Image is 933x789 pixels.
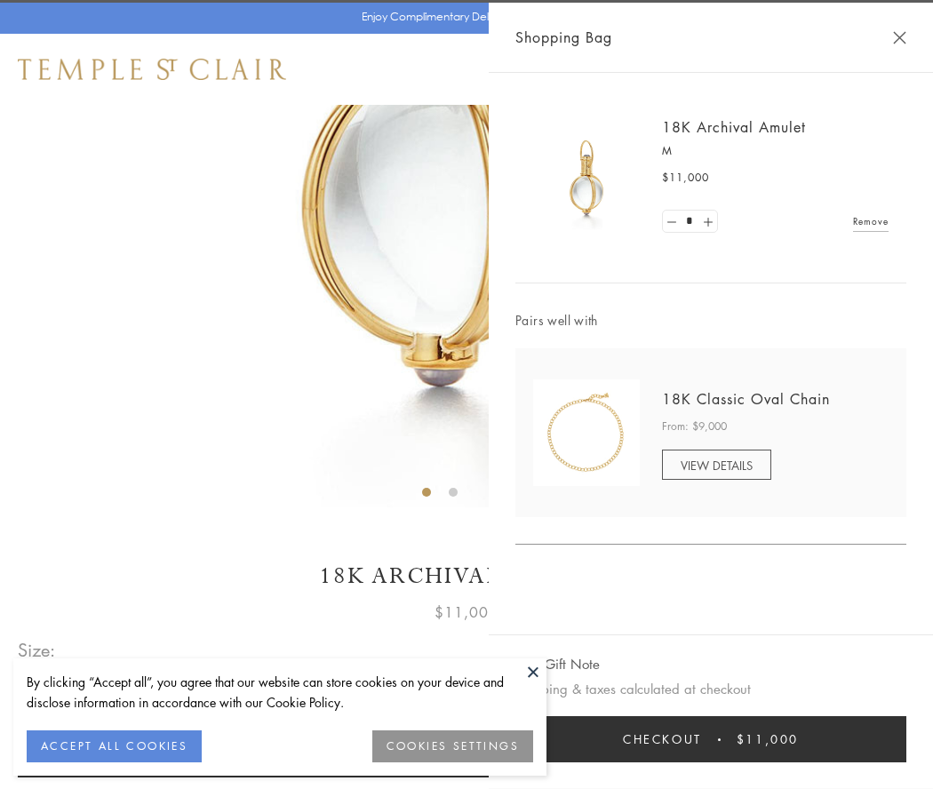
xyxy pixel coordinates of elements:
[681,457,753,474] span: VIEW DETAILS
[663,211,681,233] a: Set quantity to 0
[372,730,533,762] button: COOKIES SETTINGS
[515,716,906,762] button: Checkout $11,000
[698,211,716,233] a: Set quantity to 2
[533,379,640,486] img: N88865-OV18
[515,26,612,49] span: Shopping Bag
[515,653,600,675] button: Add Gift Note
[737,729,799,749] span: $11,000
[662,389,830,409] a: 18K Classic Oval Chain
[18,59,286,80] img: Temple St. Clair
[515,678,906,700] p: Shipping & taxes calculated at checkout
[27,672,533,713] div: By clicking “Accept all”, you agree that our website can store cookies on your device and disclos...
[662,450,771,480] a: VIEW DETAILS
[27,730,202,762] button: ACCEPT ALL COOKIES
[662,418,727,435] span: From: $9,000
[853,211,889,231] a: Remove
[623,729,702,749] span: Checkout
[893,31,906,44] button: Close Shopping Bag
[435,601,498,624] span: $11,000
[662,117,806,137] a: 18K Archival Amulet
[662,169,709,187] span: $11,000
[362,8,563,26] p: Enjoy Complimentary Delivery & Returns
[18,635,57,665] span: Size:
[515,310,906,331] span: Pairs well with
[662,142,889,160] p: M
[18,561,915,592] h1: 18K Archival Amulet
[533,124,640,231] img: 18K Archival Amulet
